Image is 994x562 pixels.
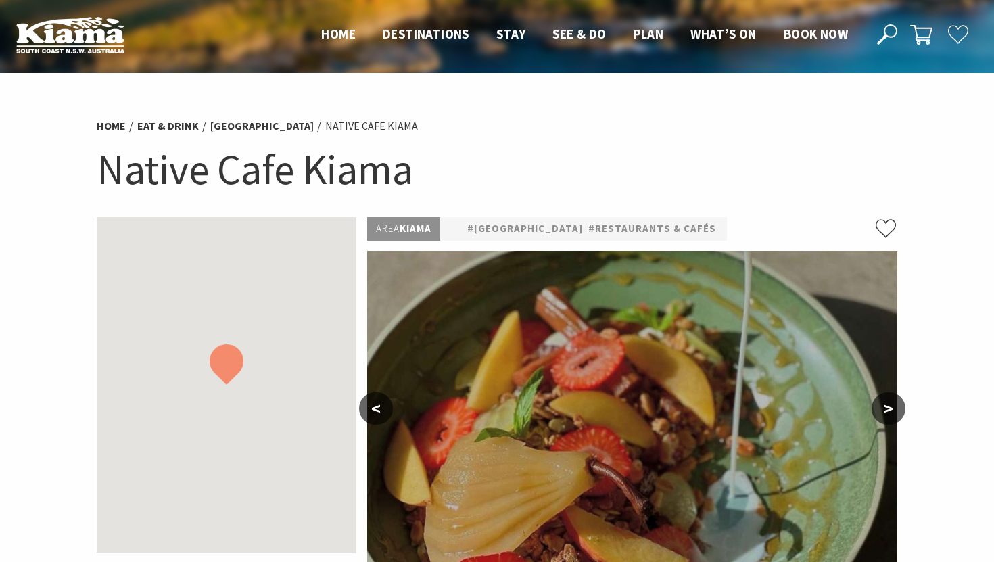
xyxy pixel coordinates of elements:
span: What’s On [690,26,757,42]
button: < [359,392,393,425]
span: Book now [784,26,848,42]
span: Destinations [383,26,469,42]
span: Home [321,26,356,42]
li: Native Cafe Kiama [325,118,418,135]
h1: Native Cafe Kiama [97,142,897,197]
nav: Main Menu [308,24,861,46]
a: Eat & Drink [137,119,199,133]
a: Home [97,119,126,133]
button: > [872,392,905,425]
p: Kiama [367,217,440,241]
a: #Restaurants & Cafés [588,220,716,237]
span: Plan [634,26,664,42]
a: [GEOGRAPHIC_DATA] [210,119,314,133]
span: Stay [496,26,526,42]
span: Area [376,222,400,235]
span: See & Do [552,26,606,42]
img: Kiama Logo [16,16,124,53]
a: #[GEOGRAPHIC_DATA] [467,220,584,237]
